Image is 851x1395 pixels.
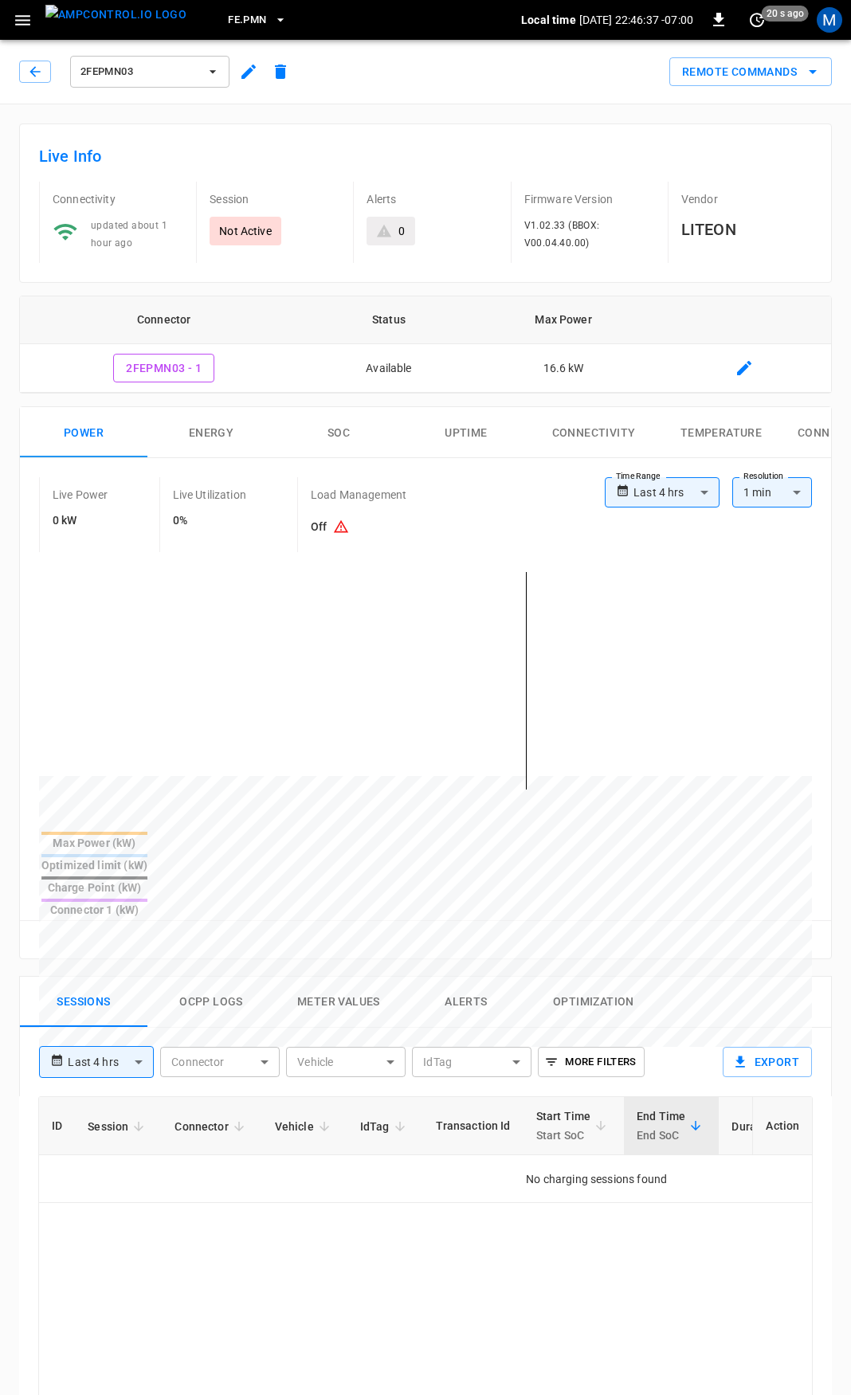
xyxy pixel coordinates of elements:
p: Session [210,191,340,207]
p: Live Power [53,487,108,503]
span: updated about 1 hour ago [91,220,167,249]
div: profile-icon [817,7,842,33]
th: Max Power [470,296,657,344]
div: Last 4 hrs [633,477,720,507]
label: Resolution [743,470,783,483]
th: ID [39,1097,75,1155]
th: Status [308,296,469,344]
p: Alerts [367,191,497,207]
p: End SoC [637,1126,685,1145]
p: Local time [521,12,576,28]
h6: Off [311,512,406,543]
h6: Live Info [39,143,812,169]
button: Power [20,407,147,458]
div: Start Time [536,1107,591,1145]
button: Existing capacity schedules won’t take effect because Load Management is turned off. To activate ... [327,512,355,543]
span: 20 s ago [762,6,809,22]
label: Time Range [616,470,661,483]
button: 2FEPMN03 [70,56,229,88]
button: SOC [275,407,402,458]
button: Temperature [657,407,785,458]
button: Sessions [20,977,147,1028]
button: set refresh interval [744,7,770,33]
th: Connector [20,296,308,344]
span: FE.PMN [228,11,266,29]
span: Session [88,1117,149,1136]
button: FE.PMN [222,5,293,36]
p: Vendor [681,191,812,207]
div: remote commands options [669,57,832,87]
span: IdTag [360,1117,410,1136]
p: Load Management [311,487,406,503]
span: 2FEPMN03 [80,63,198,81]
span: End TimeEnd SoC [637,1107,706,1145]
p: [DATE] 22:46:37 -07:00 [579,12,693,28]
span: Vehicle [275,1117,335,1136]
td: 16.6 kW [470,344,657,394]
button: 2FEPMN03 - 1 [113,354,214,383]
span: Start TimeStart SoC [536,1107,612,1145]
div: 1 min [732,477,812,507]
button: Remote Commands [669,57,832,87]
button: Connectivity [530,407,657,458]
img: ampcontrol.io logo [45,5,186,25]
button: Ocpp logs [147,977,275,1028]
td: Available [308,344,469,394]
p: Firmware Version [524,191,655,207]
h6: 0 kW [53,512,108,530]
p: Connectivity [53,191,183,207]
div: Last 4 hrs [68,1047,154,1077]
th: Transaction Id [423,1097,524,1155]
p: Not Active [219,223,272,239]
span: Connector [175,1117,249,1136]
div: End Time [637,1107,685,1145]
button: Uptime [402,407,530,458]
button: Alerts [402,977,530,1028]
th: Action [752,1097,812,1155]
p: Start SoC [536,1126,591,1145]
button: Export [723,1047,812,1077]
span: Duration [731,1117,797,1136]
div: 0 [398,223,405,239]
h6: LITEON [681,217,812,242]
button: Optimization [530,977,657,1028]
button: Meter Values [275,977,402,1028]
table: connector table [20,296,831,394]
p: Live Utilization [173,487,246,503]
button: Energy [147,407,275,458]
button: More Filters [538,1047,644,1077]
span: V1.02.33 (BBOX: V00.04.40.00) [524,220,600,249]
h6: 0% [173,512,246,530]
